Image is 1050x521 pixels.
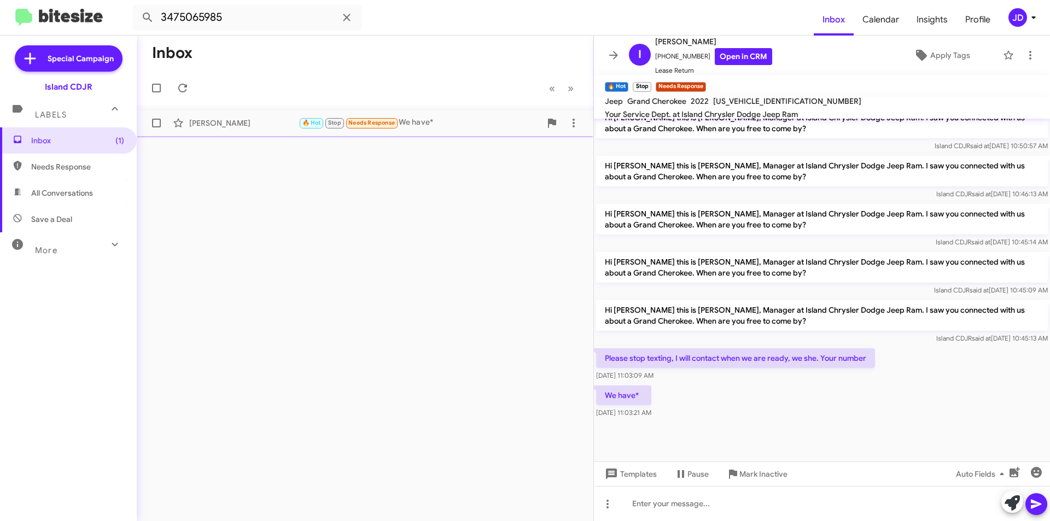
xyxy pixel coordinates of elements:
span: Special Campaign [48,53,114,64]
a: Calendar [854,4,908,36]
span: All Conversations [31,188,93,198]
span: » [568,81,574,95]
span: Island CDJR [DATE] 10:50:57 AM [935,142,1048,150]
span: said at [971,238,990,246]
p: Hi [PERSON_NAME] this is [PERSON_NAME], Manager at Island Chrysler Dodge Jeep Ram. I saw you conn... [596,252,1048,283]
nav: Page navigation example [543,77,580,99]
span: Lease Return [655,65,772,76]
button: Previous [542,77,562,99]
button: Pause [666,464,717,484]
span: said at [972,190,991,198]
span: [DATE] 11:03:21 AM [596,408,651,417]
span: [US_VEHICLE_IDENTIFICATION_NUMBER] [713,96,861,106]
span: 2022 [691,96,709,106]
span: Save a Deal [31,214,72,225]
a: Open in CRM [715,48,772,65]
small: Stop [633,82,651,92]
div: Island CDJR [45,81,92,92]
span: Island CDJR [DATE] 10:46:13 AM [936,190,1048,198]
a: Special Campaign [15,45,122,72]
input: Search [132,4,362,31]
button: Next [561,77,580,99]
small: Needs Response [656,82,706,92]
span: Needs Response [31,161,124,172]
span: [DATE] 11:03:09 AM [596,371,654,379]
a: Inbox [814,4,854,36]
span: Your Service Dept. at Island Chrysler Dodge Jeep Ram [605,109,798,119]
span: Labels [35,110,67,120]
p: Hi [PERSON_NAME] this is [PERSON_NAME], Manager at Island Chrysler Dodge Jeep Ram. I saw you conn... [596,156,1048,186]
span: Island CDJR [DATE] 10:45:09 AM [934,286,1048,294]
button: Mark Inactive [717,464,796,484]
span: « [549,81,555,95]
button: JD [999,8,1038,27]
button: Auto Fields [947,464,1017,484]
span: [PHONE_NUMBER] [655,48,772,65]
span: said at [972,334,991,342]
span: 🔥 Hot [302,119,321,126]
span: Inbox [31,135,124,146]
button: Apply Tags [885,45,997,65]
span: Island CDJR [DATE] 10:45:13 AM [936,334,1048,342]
p: We have* [596,385,651,405]
span: said at [970,286,989,294]
h1: Inbox [152,44,192,62]
p: Hi [PERSON_NAME] this is [PERSON_NAME], Manager at Island Chrysler Dodge Jeep Ram. I saw you conn... [596,300,1048,331]
span: Island CDJR [DATE] 10:45:14 AM [936,238,1048,246]
p: Hi [PERSON_NAME] this is [PERSON_NAME], Manager at Island Chrysler Dodge Jeep Ram. I saw you conn... [596,108,1048,138]
span: Grand Cherokee [627,96,686,106]
small: 🔥 Hot [605,82,628,92]
span: Templates [603,464,657,484]
span: I [638,46,641,63]
span: Pause [687,464,709,484]
span: (1) [115,135,124,146]
a: Profile [956,4,999,36]
span: More [35,245,57,255]
div: [PERSON_NAME] [189,118,299,128]
a: Insights [908,4,956,36]
span: Auto Fields [956,464,1008,484]
div: JD [1008,8,1027,27]
p: Please stop texting, I will contact when we are ready, we she. Your number [596,348,875,368]
span: Stop [328,119,341,126]
span: said at [970,142,989,150]
span: [PERSON_NAME] [655,35,772,48]
span: Jeep [605,96,623,106]
span: Apply Tags [930,45,970,65]
span: Needs Response [348,119,395,126]
span: Mark Inactive [739,464,787,484]
p: Hi [PERSON_NAME] this is [PERSON_NAME], Manager at Island Chrysler Dodge Jeep Ram. I saw you conn... [596,204,1048,235]
div: We have* [299,116,541,129]
button: Templates [594,464,666,484]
